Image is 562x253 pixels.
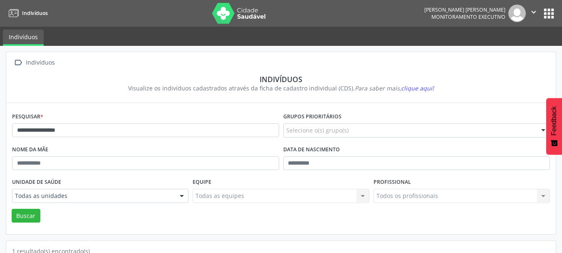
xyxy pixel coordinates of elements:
span: Todas as unidades [15,192,171,200]
label: Pesquisar [12,110,43,123]
label: Grupos prioritários [283,110,342,123]
button: Buscar [12,209,40,223]
span: Selecione o(s) grupo(s) [286,126,349,135]
label: Profissional [374,176,411,189]
div: Indivíduos [18,75,544,84]
div: Visualize os indivíduos cadastrados através da ficha de cadastro individual (CDS). [18,84,544,93]
i: Para saber mais, [355,84,434,92]
i:  [12,57,24,69]
span: Monitoramento Executivo [431,13,505,20]
i:  [529,8,538,17]
label: Nome da mãe [12,143,48,156]
label: Data de nascimento [283,143,340,156]
span: Feedback [550,106,558,135]
a:  Indivíduos [12,57,56,69]
label: Equipe [193,176,211,189]
div: Indivíduos [24,57,56,69]
a: Indivíduos [3,30,44,46]
span: Indivíduos [22,10,48,17]
button:  [526,5,542,22]
a: Indivíduos [6,6,48,20]
button: apps [542,6,556,21]
button: Feedback - Mostrar pesquisa [546,98,562,155]
span: clique aqui! [401,84,434,92]
div: [PERSON_NAME] [PERSON_NAME] [424,6,505,13]
label: Unidade de saúde [12,176,61,189]
img: img [508,5,526,22]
